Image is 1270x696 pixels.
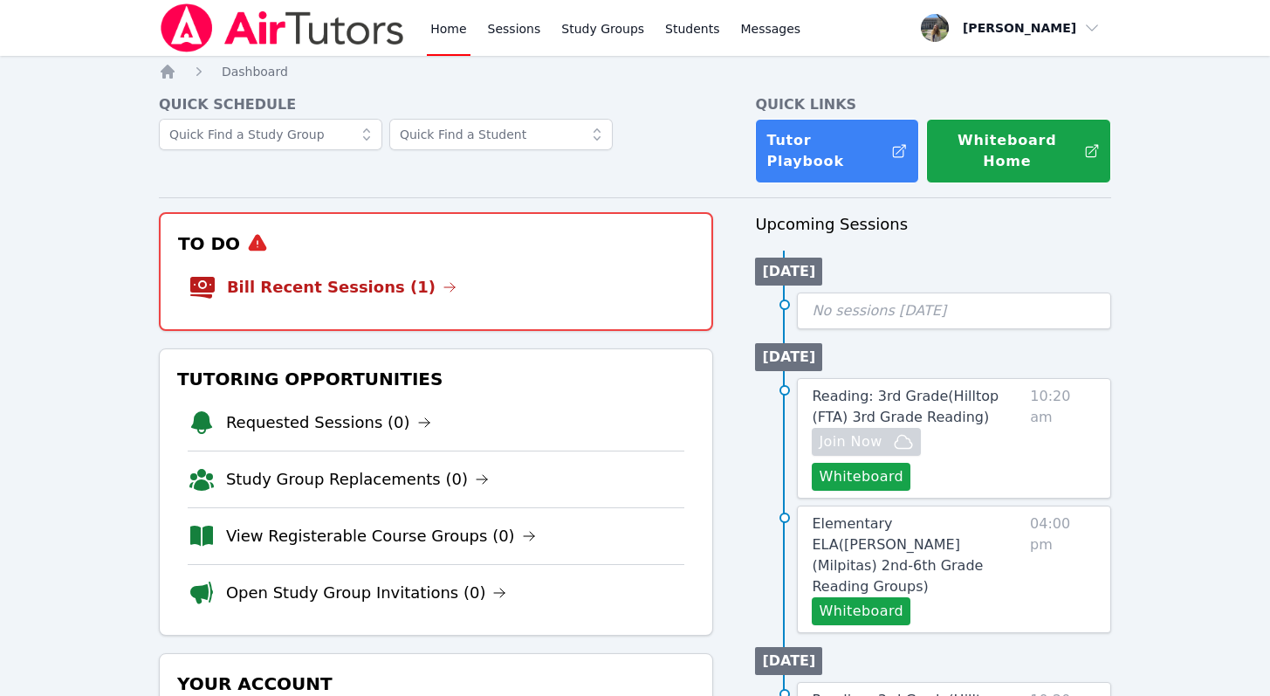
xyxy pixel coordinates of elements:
[226,410,431,435] a: Requested Sessions (0)
[926,119,1111,183] button: Whiteboard Home
[159,3,406,52] img: Air Tutors
[389,119,613,150] input: Quick Find a Student
[755,647,822,675] li: [DATE]
[1030,386,1096,491] span: 10:20 am
[755,94,1111,115] h4: Quick Links
[159,119,382,150] input: Quick Find a Study Group
[226,524,536,548] a: View Registerable Course Groups (0)
[755,258,822,286] li: [DATE]
[741,20,801,38] span: Messages
[226,581,507,605] a: Open Study Group Invitations (0)
[812,515,983,595] span: Elementary ELA ( [PERSON_NAME] (Milpitas) 2nd-6th Grade Reading Groups )
[1030,513,1096,625] span: 04:00 pm
[174,363,699,395] h3: Tutoring Opportunities
[812,386,1023,428] a: Reading: 3rd Grade(Hilltop (FTA) 3rd Grade Reading)
[222,65,288,79] span: Dashboard
[812,302,946,319] span: No sessions [DATE]
[812,463,910,491] button: Whiteboard
[812,428,920,456] button: Join Now
[222,63,288,80] a: Dashboard
[812,388,999,425] span: Reading: 3rd Grade ( Hilltop (FTA) 3rd Grade Reading )
[755,343,822,371] li: [DATE]
[819,431,882,452] span: Join Now
[226,467,489,492] a: Study Group Replacements (0)
[227,275,457,300] a: Bill Recent Sessions (1)
[755,212,1111,237] h3: Upcoming Sessions
[812,597,910,625] button: Whiteboard
[812,513,1023,597] a: Elementary ELA([PERSON_NAME] (Milpitas) 2nd-6th Grade Reading Groups)
[159,94,714,115] h4: Quick Schedule
[159,63,1111,80] nav: Breadcrumb
[755,119,918,183] a: Tutor Playbook
[175,228,698,259] h3: To Do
